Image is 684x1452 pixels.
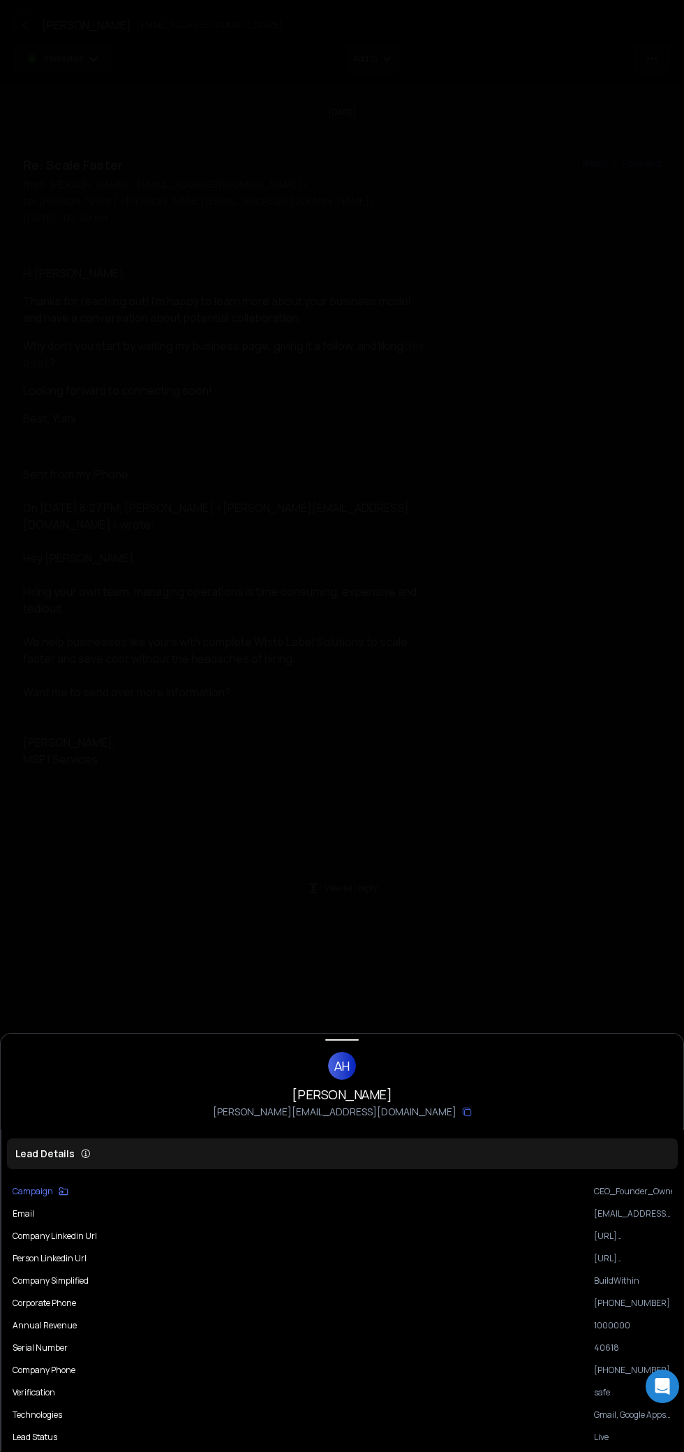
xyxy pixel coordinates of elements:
div: Open Intercom Messenger [646,1370,679,1403]
p: Serial Number [13,1342,68,1354]
p: Technologies [13,1409,62,1421]
p: Person Linkedin Url [13,1253,87,1264]
p: Corporate Phone [13,1298,76,1309]
p: Lead Status [13,1432,57,1443]
p: [URL][DOMAIN_NAME] [594,1231,672,1242]
p: safe [594,1387,672,1398]
p: Company Simplified [13,1275,89,1286]
p: Verification [13,1387,55,1398]
p: [PHONE_NUMBER] [594,1365,672,1376]
p: 40618 [594,1342,672,1354]
p: 1000000 [594,1320,672,1331]
button: Campaign [13,1186,68,1197]
p: [PERSON_NAME][EMAIL_ADDRESS][DOMAIN_NAME] [1,1105,683,1119]
p: Campaign [13,1186,53,1197]
p: Company Linkedin Url [13,1231,97,1242]
div: [PERSON_NAME] [17,1052,667,1101]
p: BuildWithin [594,1275,672,1286]
p: [URL][DOMAIN_NAME] [594,1253,672,1264]
p: Annual Revenue [13,1320,77,1331]
p: Company Phone [13,1365,75,1376]
p: Gmail, Google Apps, Amazon AWS, Atlassian Cloud, Webflow, YouTube, Google Tag Manager, Facebook C... [594,1409,672,1421]
p: Email [13,1208,34,1219]
p: CEO_Founder_Owner [594,1186,672,1197]
p: Live [594,1432,672,1443]
p: [PHONE_NUMBER] [594,1298,672,1309]
p: [EMAIL_ADDRESS][DOMAIN_NAME] [594,1208,672,1219]
p: Lead Details [15,1147,75,1161]
span: AH [328,1052,356,1080]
